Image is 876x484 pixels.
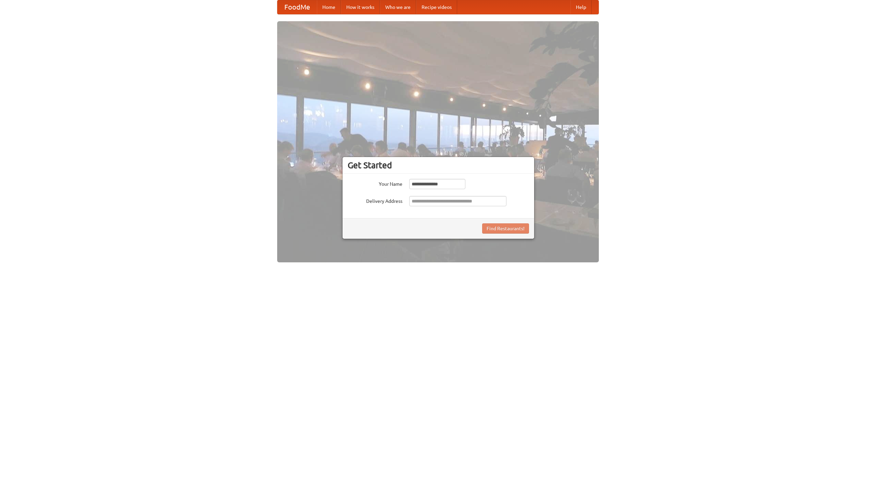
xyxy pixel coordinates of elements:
button: Find Restaurants! [482,223,529,234]
label: Your Name [348,179,402,187]
a: Home [317,0,341,14]
a: Help [570,0,592,14]
a: Who we are [380,0,416,14]
a: FoodMe [278,0,317,14]
h3: Get Started [348,160,529,170]
a: How it works [341,0,380,14]
label: Delivery Address [348,196,402,205]
a: Recipe videos [416,0,457,14]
